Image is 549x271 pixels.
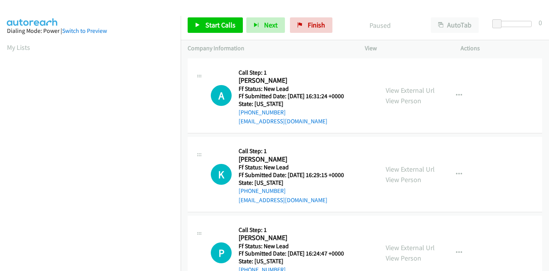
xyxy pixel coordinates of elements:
[239,109,286,116] a: [PHONE_NUMBER]
[62,27,107,34] a: Switch to Preview
[205,20,236,29] span: Start Calls
[239,118,327,125] a: [EMAIL_ADDRESS][DOMAIN_NAME]
[386,254,421,262] a: View Person
[239,226,354,234] h5: Call Step: 1
[188,44,351,53] p: Company Information
[239,76,354,85] h2: [PERSON_NAME]
[239,100,354,108] h5: State: [US_STATE]
[239,92,354,100] h5: Ff Submitted Date: [DATE] 16:31:24 +0000
[7,43,30,52] a: My Lists
[239,257,354,265] h5: State: [US_STATE]
[308,20,325,29] span: Finish
[496,21,532,27] div: Delay between calls (in seconds)
[290,17,332,33] a: Finish
[386,243,435,252] a: View External Url
[239,187,286,194] a: [PHONE_NUMBER]
[7,26,174,36] div: Dialing Mode: Power |
[239,234,354,242] h2: [PERSON_NAME]
[211,85,232,106] h1: A
[211,242,232,263] h1: P
[239,242,354,250] h5: Ff Status: New Lead
[239,85,354,93] h5: Ff Status: New Lead
[239,179,354,187] h5: State: [US_STATE]
[264,20,278,29] span: Next
[386,86,435,95] a: View External Url
[239,155,354,164] h2: [PERSON_NAME]
[539,17,542,28] div: 0
[386,96,421,105] a: View Person
[188,17,243,33] a: Start Calls
[431,17,479,33] button: AutoTab
[211,164,232,185] div: The call is yet to be attempted
[239,196,327,204] a: [EMAIL_ADDRESS][DOMAIN_NAME]
[239,164,354,171] h5: Ff Status: New Lead
[386,165,435,174] a: View External Url
[211,85,232,106] div: The call is yet to be attempted
[211,242,232,263] div: The call is yet to be attempted
[239,250,354,257] h5: Ff Submitted Date: [DATE] 16:24:47 +0000
[461,44,542,53] p: Actions
[239,171,354,179] h5: Ff Submitted Date: [DATE] 16:29:15 +0000
[386,175,421,184] a: View Person
[343,20,417,31] p: Paused
[239,147,354,155] h5: Call Step: 1
[211,164,232,185] h1: K
[239,69,354,77] h5: Call Step: 1
[365,44,447,53] p: View
[246,17,285,33] button: Next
